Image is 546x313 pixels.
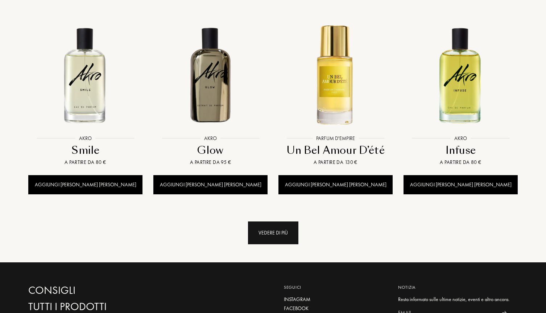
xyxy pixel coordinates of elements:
[248,221,298,244] div: Vedere di più
[29,18,142,131] img: Smile Akro
[278,175,393,194] div: Aggiungi [PERSON_NAME] [PERSON_NAME]
[284,296,387,303] a: Instagram
[404,175,518,194] div: Aggiungi [PERSON_NAME] [PERSON_NAME]
[406,158,515,166] div: A partire da 80 €
[28,300,184,313] a: Tutti i prodotti
[284,305,387,312] a: Facebook
[31,158,140,166] div: A partire da 80 €
[284,284,387,291] div: Seguici
[278,10,393,175] a: Un Bel Amour D’été Parfum d'EmpireParfum d'EmpireUn Bel Amour D’étéA partire da 130 €
[156,158,265,166] div: A partire da 95 €
[398,296,512,303] div: Resta informato sulle ultime notizie, eventi e altro ancora.
[404,18,517,131] img: Infuse Akro
[28,284,184,297] a: Consigli
[281,158,390,166] div: A partire da 130 €
[28,10,142,175] a: Smile AkroAkroSmileA partire da 80 €
[404,10,518,175] a: Infuse AkroAkroInfuseA partire da 80 €
[28,175,142,194] div: Aggiungi [PERSON_NAME] [PERSON_NAME]
[154,18,267,131] img: Glow Akro
[279,18,392,131] img: Un Bel Amour D’été Parfum d'Empire
[398,284,512,291] div: Notizia
[153,175,268,194] div: Aggiungi [PERSON_NAME] [PERSON_NAME]
[153,10,268,175] a: Glow AkroAkroGlowA partire da 95 €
